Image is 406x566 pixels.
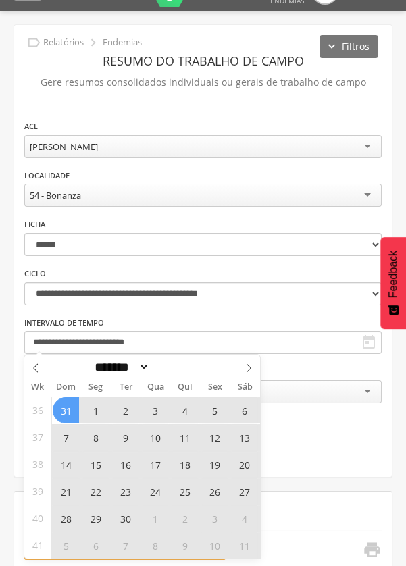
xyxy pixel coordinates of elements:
a:  [354,540,381,563]
span: Outubro 6, 2025 [82,532,109,559]
span: Setembro 21, 2025 [53,478,79,505]
span: 40 [32,505,43,532]
span: Outubro 1, 2025 [142,505,168,532]
span: Outubro 8, 2025 [142,532,168,559]
span: Setembro 30, 2025 [112,505,138,532]
span: Outubro 9, 2025 [172,532,198,559]
span: Setembro 2, 2025 [112,397,138,423]
button: Feedback - Mostrar pesquisa [380,237,406,329]
p: Endemias [103,37,142,48]
span: Setembro 12, 2025 [201,424,228,451]
label: Ciclo [24,268,46,279]
span: Ter [111,383,141,392]
span: Setembro 14, 2025 [53,451,79,478]
span: Setembro 25, 2025 [172,478,198,505]
span: Setembro 18, 2025 [172,451,198,478]
span: Outubro 11, 2025 [231,532,257,559]
input: Year [149,360,194,374]
i:  [26,35,41,50]
header: Resumo do Trabalho de Campo [24,49,382,73]
span: Sáb [230,383,260,392]
span: Setembro 16, 2025 [112,451,138,478]
span: Seg [81,383,111,392]
label: Ficha [24,219,45,230]
span: Setembro 10, 2025 [142,424,168,451]
span: Agosto 31, 2025 [53,397,79,423]
span: 41 [32,532,43,559]
span: Setembro 20, 2025 [231,451,257,478]
span: 39 [32,478,43,505]
span: Setembro 6, 2025 [231,397,257,423]
span: Setembro 22, 2025 [82,478,109,505]
span: Setembro 4, 2025 [172,397,198,423]
span: Feedback [387,251,399,298]
span: Outubro 10, 2025 [201,532,228,559]
span: Setembro 11, 2025 [172,424,198,451]
span: Dom [51,383,81,392]
select: Month [91,360,150,374]
label: Intervalo de Tempo [24,317,104,328]
span: Sex [200,383,230,392]
i:  [86,35,101,50]
span: Setembro 9, 2025 [112,424,138,451]
label: Localidade [24,170,70,181]
span: Setembro 28, 2025 [53,505,79,532]
span: Outubro 5, 2025 [53,532,79,559]
span: Setembro 17, 2025 [142,451,168,478]
div: [PERSON_NAME] [30,140,98,153]
p: Gere resumos consolidados individuais ou gerais de trabalho de campo [24,73,382,92]
button: Filtros [320,35,378,58]
div: 54 - Bonanza [30,189,81,201]
span: Qua [141,383,170,392]
span: Setembro 3, 2025 [142,397,168,423]
span: Setembro 26, 2025 [201,478,228,505]
span: Outubro 4, 2025 [231,505,257,532]
span: Setembro 24, 2025 [142,478,168,505]
span: Setembro 29, 2025 [82,505,109,532]
i:  [361,334,377,351]
span: 36 [32,397,43,423]
span: Setembro 27, 2025 [231,478,257,505]
span: 37 [32,424,43,451]
span: Outubro 7, 2025 [112,532,138,559]
span: Setembro 7, 2025 [53,424,79,451]
span: Outubro 2, 2025 [172,505,198,532]
span: Qui [170,383,200,392]
span: Setembro 1, 2025 [82,397,109,423]
span: Outubro 3, 2025 [201,505,228,532]
span: Setembro 15, 2025 [82,451,109,478]
span: Wk [24,378,51,396]
label: ACE [24,121,38,132]
span: Setembro 5, 2025 [201,397,228,423]
span: Setembro 13, 2025 [231,424,257,451]
span: Setembro 23, 2025 [112,478,138,505]
span: Setembro 8, 2025 [82,424,109,451]
span: 38 [32,451,43,478]
p: Relatórios [43,37,84,48]
span: Setembro 19, 2025 [201,451,228,478]
i:  [362,540,381,559]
